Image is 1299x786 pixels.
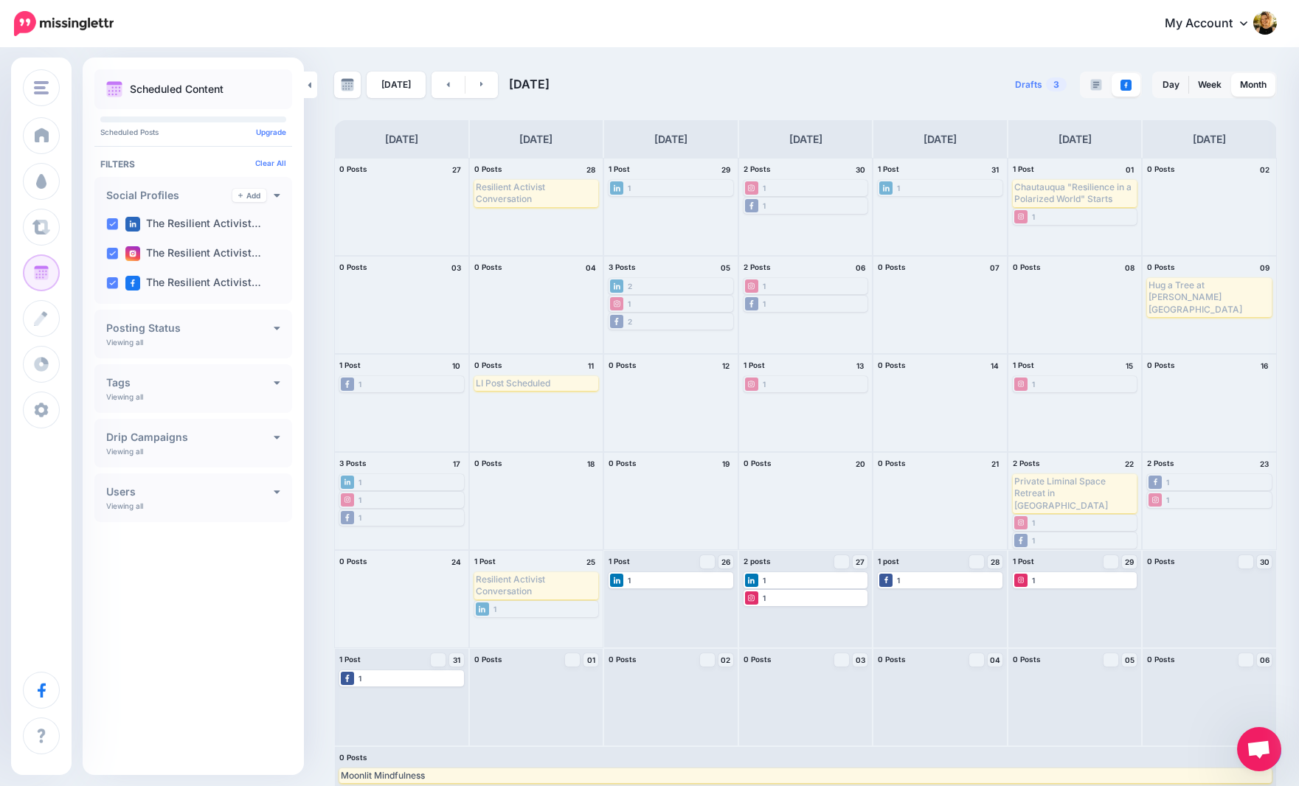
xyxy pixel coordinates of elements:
span: 2 Posts [744,262,771,271]
h4: 04 [583,261,598,274]
h4: Social Profiles [106,190,232,201]
a: 26 [718,555,733,568]
p: Viewing all [106,338,143,347]
span: 1 Post [1013,361,1034,369]
a: 06 [1257,653,1272,667]
span: 05 [1125,656,1135,664]
a: [DATE] [367,72,426,98]
span: 0 Posts [609,361,637,369]
img: instagram-square.png [125,246,140,261]
div: 1 [493,605,496,613]
span: 1 Post [1013,164,1034,173]
div: 1 [763,299,766,308]
h4: 29 [718,163,733,176]
div: Hug a Tree at [PERSON_NAME][GEOGRAPHIC_DATA] [1149,279,1270,316]
img: Missinglettr [14,11,114,36]
div: 1 [358,674,361,683]
h4: 28 [583,163,598,176]
span: 0 Posts [1147,557,1175,566]
span: 01 [587,656,595,664]
a: Add [232,189,266,202]
a: 02 [718,653,733,667]
a: 27 [853,555,867,568]
span: 0 Posts [744,655,772,664]
h4: Drip Campaigns [106,432,274,442]
h4: 30 [853,163,867,176]
span: 02 [721,656,730,664]
h4: [DATE] [789,131,822,148]
h4: 14 [988,359,1002,372]
span: 1 Post [474,557,496,566]
span: 0 Posts [1147,262,1175,271]
span: 29 [1125,558,1134,566]
span: 1 Post [878,164,899,173]
div: 1 [628,576,631,585]
div: 1 [358,513,361,522]
span: 04 [990,656,1000,664]
h4: 05 [718,261,733,274]
h4: 10 [449,359,464,372]
h4: 19 [718,457,733,470]
h4: 01 [1122,163,1137,176]
div: 1 [1032,518,1035,527]
h4: 12 [718,359,733,372]
span: [DATE] [509,77,550,91]
h4: 02 [1257,163,1272,176]
div: 1 [358,478,361,487]
div: 1 [897,184,900,192]
h4: [DATE] [1193,131,1226,148]
h4: 09 [1257,261,1272,274]
h4: 31 [988,163,1002,176]
p: Scheduled Posts [100,128,286,136]
h4: 13 [853,359,867,372]
p: Viewing all [106,447,143,456]
div: 1 [763,282,766,291]
span: 0 Posts [1013,262,1041,271]
div: 1 [763,594,766,602]
label: The Resilient Activist… [125,246,261,261]
span: 0 Posts [878,262,906,271]
span: 1 Post [609,557,630,566]
span: 0 Posts [878,459,906,467]
h4: [DATE] [924,131,957,148]
span: 03 [856,656,865,664]
div: LI Post Scheduled [476,378,597,389]
span: 1 Post [339,361,361,369]
p: Viewing all [106,501,143,510]
img: linkedin-square.png [125,217,140,232]
a: 03 [853,653,867,667]
span: 31 [453,656,460,664]
img: calendar.png [106,81,122,97]
h4: 22 [1122,457,1137,470]
span: 27 [856,558,865,566]
a: 31 [449,653,464,667]
span: 0 Posts [339,262,367,271]
h4: Tags [106,378,274,388]
span: 2 posts [744,557,771,566]
span: 0 Posts [1147,164,1175,173]
div: 1 [1032,380,1035,389]
span: 26 [721,558,730,566]
span: 0 Posts [474,459,502,467]
span: 3 Posts [609,262,636,271]
p: Viewing all [106,392,143,401]
h4: 21 [988,457,1002,470]
span: 0 Posts [1147,655,1175,664]
h4: Users [106,487,274,497]
a: Day [1154,73,1188,97]
h4: 23 [1257,457,1272,470]
a: My Account [1150,6,1277,42]
h4: [DATE] [519,131,552,148]
span: 0 Posts [339,753,367,762]
a: Month [1231,73,1275,97]
a: Clear All [255,159,286,167]
h4: 17 [449,457,464,470]
div: 1 [1032,576,1035,585]
span: 0 Posts [339,164,367,173]
span: 1 Post [609,164,630,173]
span: 28 [991,558,1000,566]
a: 29 [1122,555,1137,568]
div: 1 [628,184,631,192]
span: 0 Posts [474,361,502,369]
span: 0 Posts [744,459,772,467]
